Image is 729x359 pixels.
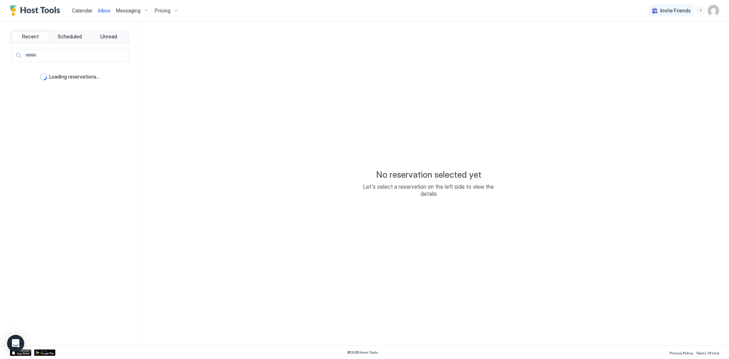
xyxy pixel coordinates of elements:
[40,73,47,80] div: loading
[12,32,49,42] button: Recent
[696,351,719,355] span: Terms Of Use
[51,32,89,42] button: Scheduled
[58,33,82,40] span: Scheduled
[7,335,24,352] div: Open Intercom Messenger
[155,7,170,14] span: Pricing
[10,349,31,356] a: App Store
[34,349,56,356] a: Google Play Store
[670,351,693,355] span: Privacy Policy
[376,170,481,180] span: No reservation selected yet
[660,7,691,14] span: Invite Friends
[10,5,63,16] a: Host Tools Logo
[98,7,110,14] a: Inbox
[347,350,378,355] span: © 2025 Host Tools
[72,7,93,14] a: Calendar
[708,5,719,16] div: User profile
[22,33,39,40] span: Recent
[10,30,129,43] div: tab-group
[116,7,141,14] span: Messaging
[22,49,128,61] input: Input Field
[90,32,127,42] button: Unread
[100,33,117,40] span: Unread
[696,349,719,356] a: Terms Of Use
[49,74,100,80] span: Loading reservations...
[358,183,500,197] span: Let's select a reservation on the left side to view the details
[670,349,693,356] a: Privacy Policy
[696,6,705,15] div: menu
